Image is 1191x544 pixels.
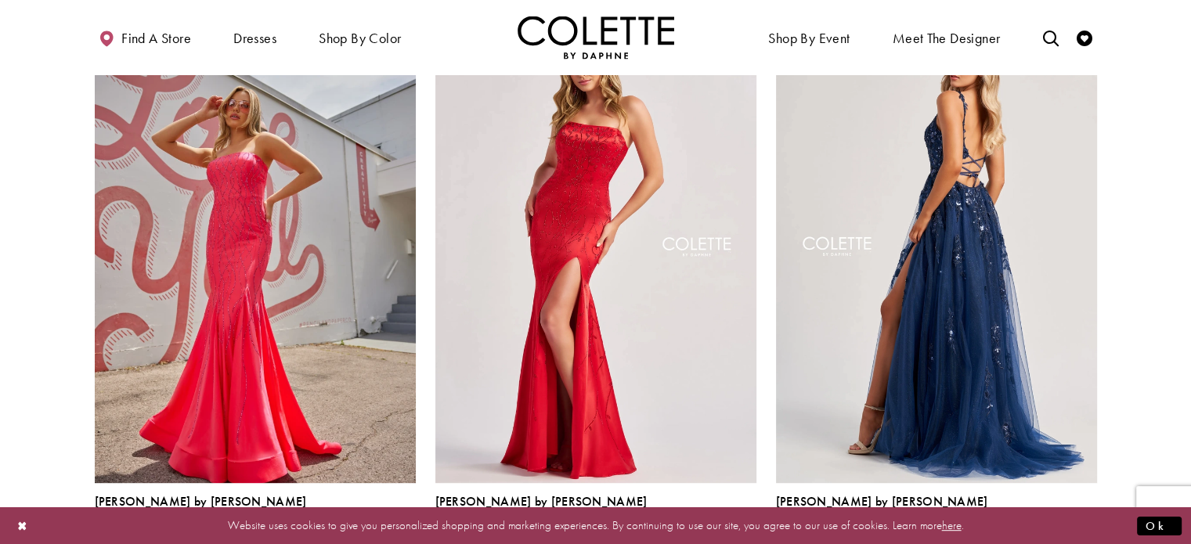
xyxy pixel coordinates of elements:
[942,517,962,533] a: here
[776,495,988,528] div: Colette by Daphne Style No. CL8060
[893,31,1001,46] span: Meet the designer
[776,16,1097,482] a: Visit Colette by Daphne Style No. CL8060 Page
[233,31,276,46] span: Dresses
[889,16,1005,59] a: Meet the designer
[229,16,280,59] span: Dresses
[435,493,648,510] span: [PERSON_NAME] by [PERSON_NAME]
[768,31,850,46] span: Shop By Event
[95,493,307,510] span: [PERSON_NAME] by [PERSON_NAME]
[9,512,36,539] button: Close Dialog
[95,16,416,482] a: Visit Colette by Daphne Style No. CL5106 Page
[1038,16,1062,59] a: Toggle search
[95,495,307,528] div: Colette by Daphne Style No. CL5106
[315,16,405,59] span: Shop by color
[776,493,988,510] span: [PERSON_NAME] by [PERSON_NAME]
[121,31,191,46] span: Find a store
[113,515,1078,536] p: Website uses cookies to give you personalized shopping and marketing experiences. By continuing t...
[95,16,195,59] a: Find a store
[1073,16,1096,59] a: Check Wishlist
[764,16,854,59] span: Shop By Event
[319,31,401,46] span: Shop by color
[518,16,674,59] a: Visit Home Page
[1137,516,1182,535] button: Submit Dialog
[435,16,756,482] a: Visit Colette by Daphne Style No. CL8570 Page
[435,495,648,528] div: Colette by Daphne Style No. CL8570
[518,16,674,59] img: Colette by Daphne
